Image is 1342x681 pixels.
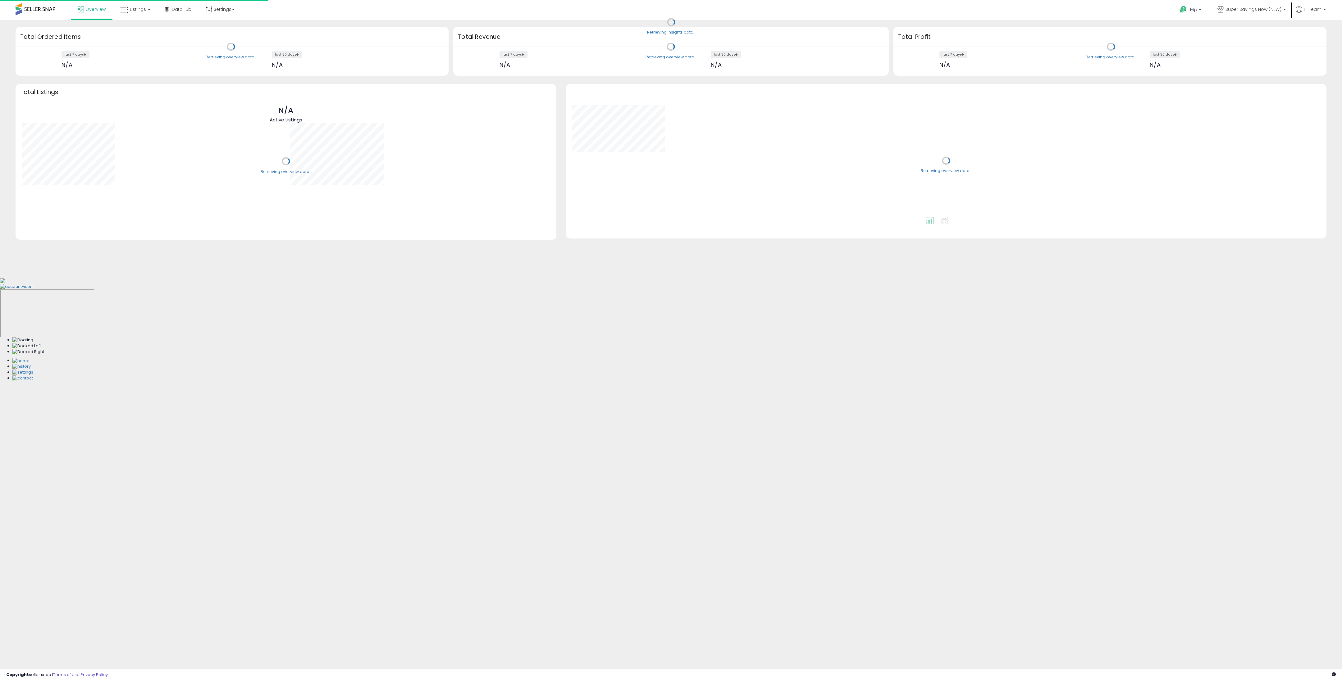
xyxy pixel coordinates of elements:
span: DataHub [172,6,191,12]
a: Hi Team [1296,6,1326,20]
span: Overview [85,6,106,12]
img: Floating [12,337,33,343]
img: Contact [12,375,33,381]
img: Home [12,358,30,364]
span: Super Savings Now (NEW) [1226,6,1281,12]
span: Hi Team [1304,6,1321,12]
i: Get Help [1179,6,1187,13]
img: Docked Left [12,343,41,349]
span: Help [1189,7,1197,12]
span: Listings [130,6,146,12]
div: Retrieving overview data.. [646,54,696,60]
div: Retrieving overview data.. [1086,54,1136,60]
a: Help [1175,1,1207,20]
img: Docked Right [12,349,44,355]
img: History [12,364,31,370]
div: Retrieving overview data.. [261,169,311,175]
div: Retrieving overview data.. [206,54,256,60]
div: Retrieving overview data.. [921,168,971,174]
img: Settings [12,370,33,375]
